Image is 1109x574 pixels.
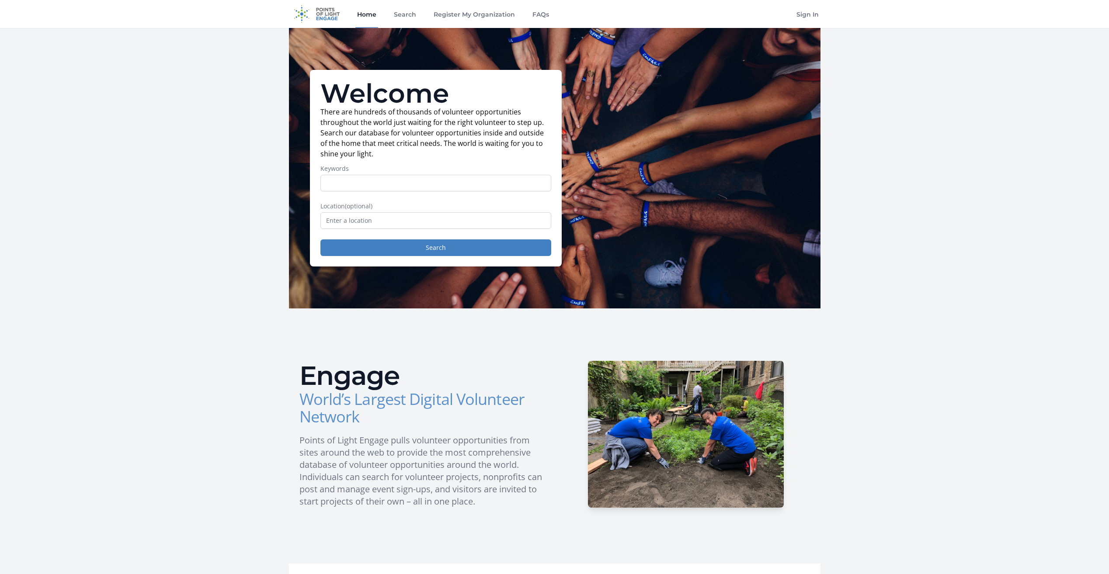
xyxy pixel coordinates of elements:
h3: World’s Largest Digital Volunteer Network [299,391,548,425]
p: There are hundreds of thousands of volunteer opportunities throughout the world just waiting for ... [320,107,551,159]
p: Points of Light Engage pulls volunteer opportunities from sites around the web to provide the mos... [299,434,548,508]
img: HCSC-H_1.JPG [588,361,784,508]
h1: Welcome [320,80,551,107]
label: Keywords [320,164,551,173]
button: Search [320,239,551,256]
label: Location [320,202,551,211]
span: (optional) [345,202,372,210]
h2: Engage [299,363,548,389]
input: Enter a location [320,212,551,229]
